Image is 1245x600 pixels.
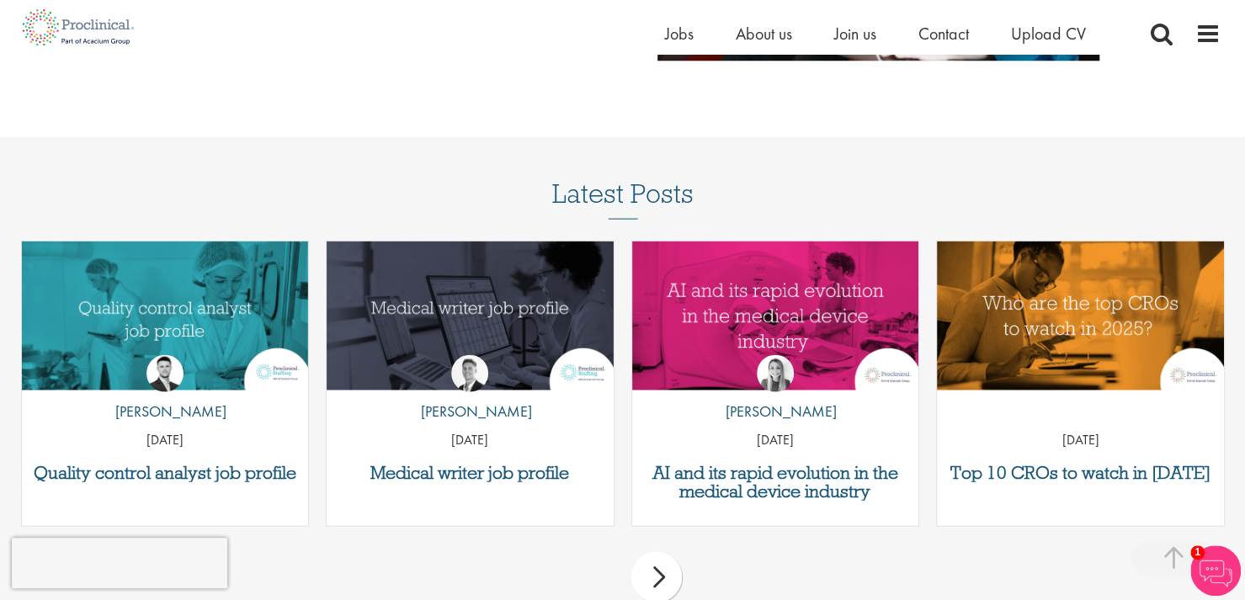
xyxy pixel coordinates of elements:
[937,431,1224,450] p: [DATE]
[327,242,614,390] a: Link to a post
[22,242,309,390] a: Link to a post
[736,23,792,45] a: About us
[408,401,532,422] p: [PERSON_NAME]
[1011,23,1086,45] a: Upload CV
[22,242,309,390] img: quality control analyst job profile
[945,464,1216,482] a: Top 10 CROs to watch in [DATE]
[451,355,488,392] img: George Watson
[327,242,614,390] img: Medical writer job profile
[1190,545,1205,560] span: 1
[665,23,694,45] a: Jobs
[1190,545,1241,596] img: Chatbot
[641,464,911,501] a: AI and its rapid evolution in the medical device industry
[632,242,919,390] img: AI and Its Impact on the Medical Device Industry | Proclinical
[327,431,614,450] p: [DATE]
[103,355,226,431] a: Joshua Godden [PERSON_NAME]
[937,242,1224,390] img: Top 10 CROs 2025 | Proclinical
[552,179,694,220] h3: Latest Posts
[757,355,794,392] img: Hannah Burke
[834,23,876,45] a: Join us
[713,355,837,431] a: Hannah Burke [PERSON_NAME]
[632,242,919,390] a: Link to a post
[632,431,919,450] p: [DATE]
[937,242,1224,390] a: Link to a post
[408,355,532,431] a: George Watson [PERSON_NAME]
[146,355,184,392] img: Joshua Godden
[22,431,309,450] p: [DATE]
[103,401,226,422] p: [PERSON_NAME]
[30,464,301,482] a: Quality control analyst job profile
[335,464,605,482] a: Medical writer job profile
[713,401,837,422] p: [PERSON_NAME]
[918,23,969,45] a: Contact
